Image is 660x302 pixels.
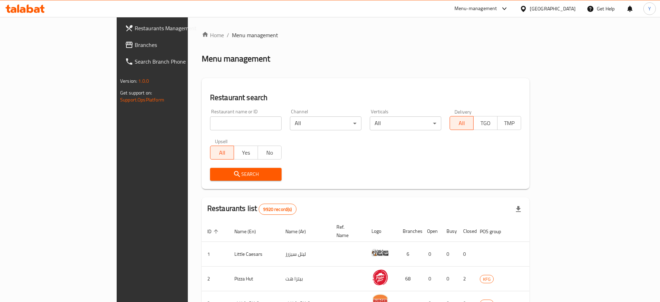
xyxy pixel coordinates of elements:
span: No [261,148,279,158]
h2: Menu management [202,53,270,64]
div: Total records count [259,204,296,215]
td: 0 [421,267,441,291]
span: ID [207,227,220,236]
div: All [370,116,441,130]
span: Get support on: [120,88,152,97]
th: Branches [397,221,421,242]
span: KFG [480,275,493,283]
span: Name (Ar) [285,227,315,236]
td: Pizza Hut [229,267,280,291]
span: All [453,118,471,128]
a: Restaurants Management [119,20,227,36]
button: Search [210,168,282,181]
span: Search Branch Phone [135,57,221,66]
li: / [227,31,229,39]
button: TMP [497,116,521,130]
td: ليتل سيزرز [280,242,331,267]
div: Menu-management [454,5,497,13]
td: 2 [458,267,474,291]
button: No [258,146,282,160]
label: Delivery [454,109,472,114]
button: Yes [234,146,258,160]
td: 68 [397,267,421,291]
span: Menu management [232,31,278,39]
div: All [290,116,361,130]
span: 1.0.0 [138,76,149,85]
button: TGO [473,116,497,130]
img: Pizza Hut [371,269,389,286]
span: TMP [500,118,518,128]
th: Closed [458,221,474,242]
span: All [213,148,231,158]
span: Restaurants Management [135,24,221,32]
img: Little Caesars [371,244,389,261]
a: Branches [119,36,227,53]
input: Search for restaurant name or ID.. [210,116,282,130]
td: 6 [397,242,421,267]
td: 0 [441,267,458,291]
button: All [450,116,474,130]
span: Y [648,5,651,13]
td: 0 [421,242,441,267]
a: Search Branch Phone [119,53,227,70]
td: 0 [458,242,474,267]
h2: Restaurant search [210,92,521,103]
span: Ref. Name [336,223,358,239]
td: بيتزا هت [280,267,331,291]
div: [GEOGRAPHIC_DATA] [530,5,576,13]
span: 9920 record(s) [259,206,296,213]
td: 0 [441,242,458,267]
span: Search [216,170,276,179]
span: POS group [480,227,510,236]
span: Yes [237,148,255,158]
span: Branches [135,41,221,49]
th: Open [421,221,441,242]
span: TGO [476,118,494,128]
h2: Restaurants list [207,203,296,215]
th: Logo [366,221,397,242]
span: Version: [120,76,137,85]
div: Export file [510,201,527,218]
a: Support.OpsPlatform [120,95,164,104]
td: Little Caesars [229,242,280,267]
nav: breadcrumb [202,31,529,39]
span: Name (En) [234,227,265,236]
button: All [210,146,234,160]
th: Busy [441,221,458,242]
label: Upsell [215,139,228,144]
